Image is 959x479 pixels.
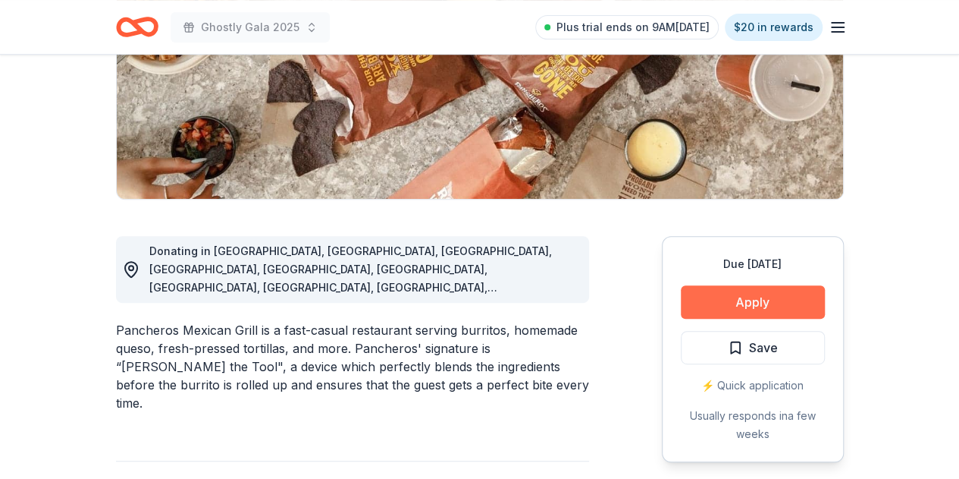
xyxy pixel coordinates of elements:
[201,18,299,36] span: Ghostly Gala 2025
[725,14,823,41] a: $20 in rewards
[681,255,825,273] div: Due [DATE]
[681,407,825,443] div: Usually responds in a few weeks
[171,12,330,43] button: Ghostly Gala 2025
[116,9,158,45] a: Home
[149,244,552,330] span: Donating in [GEOGRAPHIC_DATA], [GEOGRAPHIC_DATA], [GEOGRAPHIC_DATA], [GEOGRAPHIC_DATA], [GEOGRAPH...
[681,285,825,319] button: Apply
[681,331,825,364] button: Save
[749,338,778,358] span: Save
[116,321,589,412] div: Pancheros Mexican Grill is a fast-casual restaurant serving burritos, homemade queso, fresh-press...
[556,18,710,36] span: Plus trial ends on 9AM[DATE]
[535,15,719,39] a: Plus trial ends on 9AM[DATE]
[681,377,825,395] div: ⚡️ Quick application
